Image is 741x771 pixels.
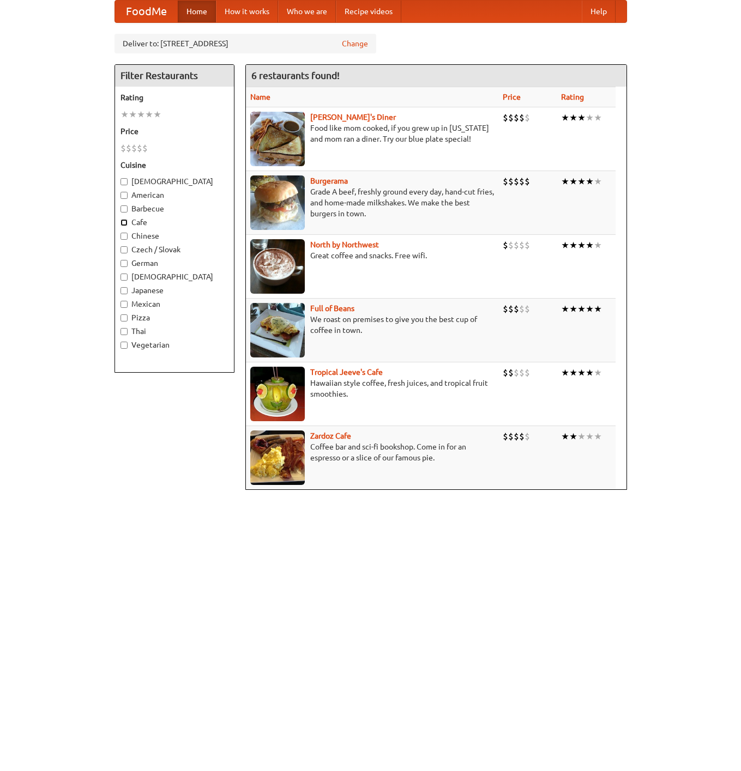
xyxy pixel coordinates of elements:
[519,239,525,251] li: $
[577,175,586,187] li: ★
[250,303,305,357] img: beans.jpg
[519,303,525,315] li: $
[336,1,401,22] a: Recipe videos
[503,112,508,124] li: $
[310,113,396,122] a: [PERSON_NAME]'s Diner
[594,239,602,251] li: ★
[594,367,602,379] li: ★
[121,326,228,337] label: Thai
[561,303,569,315] li: ★
[519,175,525,187] li: $
[121,260,128,267] input: German
[519,112,525,124] li: $
[514,239,519,251] li: $
[508,303,514,315] li: $
[137,142,142,154] li: $
[121,205,128,213] input: Barbecue
[514,303,519,315] li: $
[519,367,525,379] li: $
[503,239,508,251] li: $
[121,178,128,185] input: [DEMOGRAPHIC_DATA]
[142,142,148,154] li: $
[594,175,602,187] li: ★
[525,239,530,251] li: $
[525,175,530,187] li: $
[561,367,569,379] li: ★
[137,108,145,120] li: ★
[503,367,508,379] li: $
[508,239,514,251] li: $
[153,108,161,120] li: ★
[577,367,586,379] li: ★
[503,175,508,187] li: $
[310,240,379,249] a: North by Northwest
[115,34,376,53] div: Deliver to: [STREET_ADDRESS]
[569,303,577,315] li: ★
[121,192,128,199] input: American
[525,303,530,315] li: $
[503,303,508,315] li: $
[586,112,594,124] li: ★
[250,112,305,166] img: sallys.jpg
[514,175,519,187] li: $
[145,108,153,120] li: ★
[251,70,340,81] ng-pluralize: 6 restaurants found!
[250,378,494,399] p: Hawaiian style coffee, fresh juices, and tropical fruit smoothies.
[561,93,584,101] a: Rating
[525,112,530,124] li: $
[121,285,228,296] label: Japanese
[586,239,594,251] li: ★
[121,246,128,253] input: Czech / Slovak
[121,244,228,255] label: Czech / Slovak
[586,430,594,442] li: ★
[250,430,305,485] img: zardoz.jpg
[310,432,351,440] a: Zardoz Cafe
[121,190,228,201] label: American
[594,430,602,442] li: ★
[577,112,586,124] li: ★
[508,367,514,379] li: $
[586,175,594,187] li: ★
[582,1,616,22] a: Help
[310,304,354,313] a: Full of Beans
[250,239,305,294] img: north.jpg
[250,367,305,421] img: jeeves.jpg
[121,287,128,294] input: Japanese
[250,93,270,101] a: Name
[561,239,569,251] li: ★
[577,430,586,442] li: ★
[121,328,128,335] input: Thai
[278,1,336,22] a: Who we are
[121,217,228,228] label: Cafe
[250,186,494,219] p: Grade A beef, freshly ground every day, hand-cut fries, and home-made milkshakes. We make the bes...
[525,367,530,379] li: $
[503,430,508,442] li: $
[250,441,494,463] p: Coffee bar and sci-fi bookshop. Come in for an espresso or a slice of our famous pie.
[594,303,602,315] li: ★
[121,342,128,349] input: Vegetarian
[561,112,569,124] li: ★
[129,108,137,120] li: ★
[525,430,530,442] li: $
[514,430,519,442] li: $
[586,367,594,379] li: ★
[508,175,514,187] li: $
[503,93,521,101] a: Price
[131,142,137,154] li: $
[342,38,368,49] a: Change
[121,92,228,103] h5: Rating
[121,108,129,120] li: ★
[310,368,383,377] b: Tropical Jeeve's Cafe
[216,1,278,22] a: How it works
[508,430,514,442] li: $
[121,203,228,214] label: Barbecue
[121,142,126,154] li: $
[250,250,494,261] p: Great coffee and snacks. Free wifi.
[121,299,228,309] label: Mexican
[577,303,586,315] li: ★
[310,177,348,185] a: Burgerama
[178,1,216,22] a: Home
[115,65,234,87] h4: Filter Restaurants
